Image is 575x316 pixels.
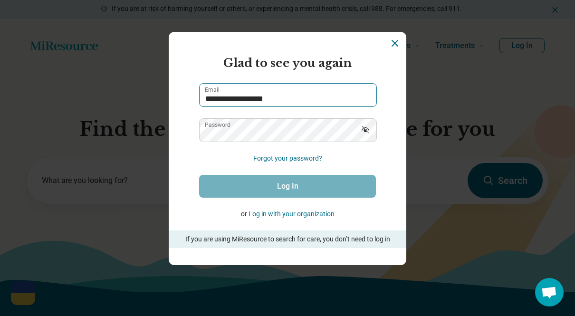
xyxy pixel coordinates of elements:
[169,32,406,265] section: Login Dialog
[253,153,322,163] button: Forgot your password?
[182,234,393,244] p: If you are using MiResource to search for care, you don’t need to log in
[355,118,376,141] button: Show password
[199,175,376,198] button: Log In
[249,209,335,219] button: Log in with your organization
[199,209,376,219] p: or
[389,38,401,49] button: Dismiss
[205,87,220,93] label: Email
[205,122,230,128] label: Password
[199,55,376,72] h2: Glad to see you again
